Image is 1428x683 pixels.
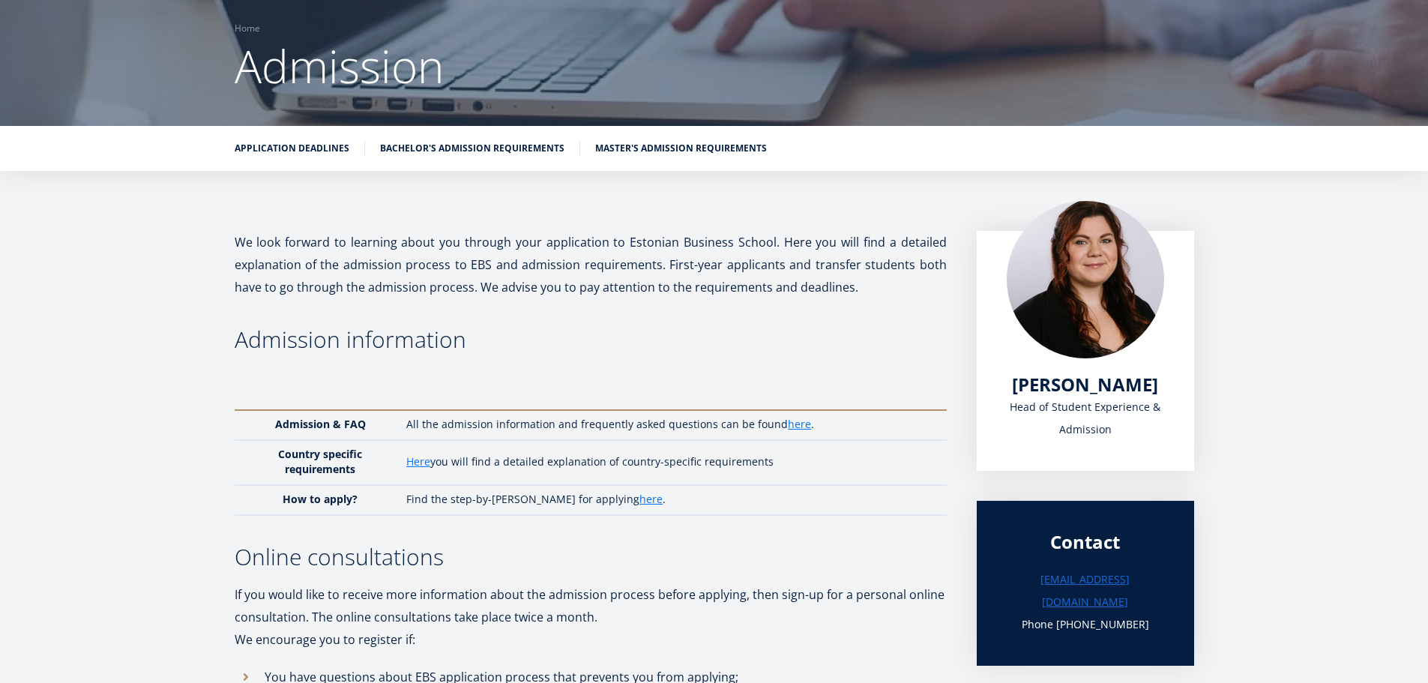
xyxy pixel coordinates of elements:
[406,454,430,469] a: Here
[235,628,947,651] p: We encourage you to register if:
[235,546,947,568] h3: Online consultations
[235,35,444,97] span: Admission
[1012,372,1158,397] span: [PERSON_NAME]
[235,231,947,298] p: We look forward to learning about you through your application to Estonian Business School. Here ...
[235,583,947,628] p: If you would like to receive more information about the admission process before applying, then s...
[283,492,358,506] strong: How to apply?
[380,141,564,156] a: Bachelor's admission requirements
[399,410,946,440] td: All the admission information and frequently asked questions can be found .
[1007,201,1164,358] img: liina reimann
[1007,531,1164,553] div: Contact
[1007,613,1164,636] h3: Phone [PHONE_NUMBER]
[278,447,362,476] strong: Country specific requirements
[595,141,767,156] a: Master's admission requirements
[406,492,931,507] p: Find the step-by-[PERSON_NAME] for applying .
[1012,373,1158,396] a: [PERSON_NAME]
[235,141,349,156] a: Application deadlines
[399,440,946,485] td: you will find a detailed explanation of country-specific requirements
[1007,396,1164,441] div: Head of Student Experience & Admission
[639,492,663,507] a: here
[235,21,260,36] a: Home
[275,417,366,431] strong: Admission & FAQ
[235,328,947,351] h3: Admission information
[788,417,811,432] a: here
[1007,568,1164,613] a: [EMAIL_ADDRESS][DOMAIN_NAME]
